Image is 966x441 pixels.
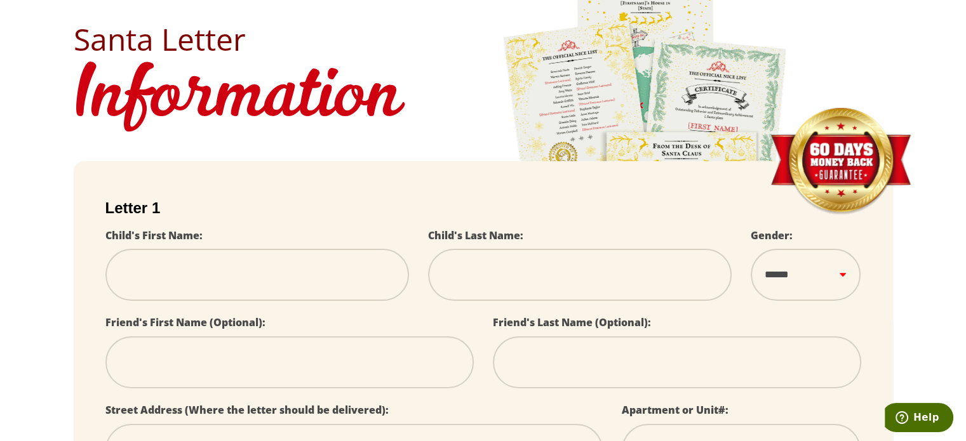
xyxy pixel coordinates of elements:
[751,228,793,242] label: Gender:
[105,403,389,417] label: Street Address (Where the letter should be delivered):
[74,24,893,55] h2: Santa Letter
[105,228,203,242] label: Child's First Name:
[493,315,651,329] label: Friend's Last Name (Optional):
[885,403,953,435] iframe: Opens a widget where you can find more information
[105,199,861,217] h2: Letter 1
[622,403,728,417] label: Apartment or Unit#:
[428,228,523,242] label: Child's Last Name:
[769,107,912,216] img: Money Back Guarantee
[105,315,265,329] label: Friend's First Name (Optional):
[74,55,893,142] h1: Information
